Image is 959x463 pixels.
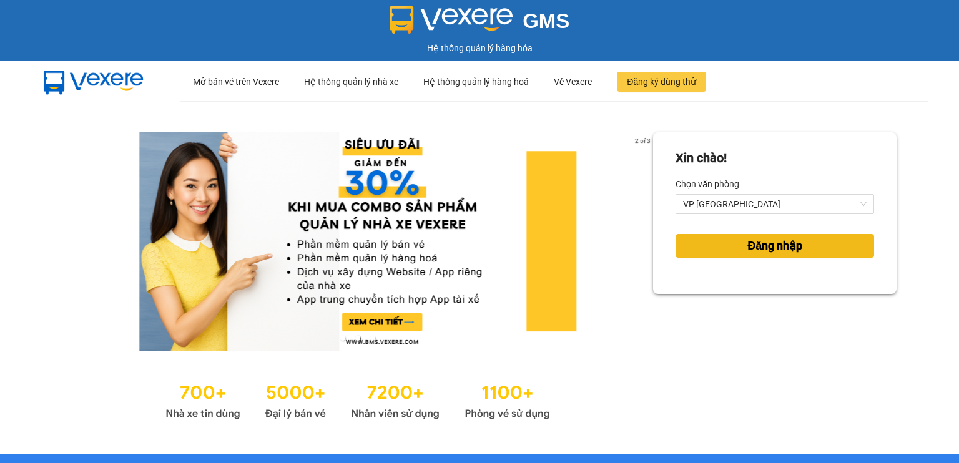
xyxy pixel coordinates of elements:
li: slide item 2 [355,336,360,341]
a: GMS [390,19,570,29]
p: 2 of 3 [631,132,653,149]
button: previous slide / item [62,132,80,351]
button: Đăng ký dùng thử [617,72,706,92]
span: Đăng ký dùng thử [627,75,696,89]
span: VP Quận 1 [683,195,867,213]
button: next slide / item [636,132,653,351]
div: Xin chào! [676,149,727,168]
li: slide item 3 [370,336,375,341]
div: Hệ thống quản lý nhà xe [304,62,398,102]
div: Hệ thống quản lý hàng hóa [3,41,956,55]
div: Hệ thống quản lý hàng hoá [423,62,529,102]
div: Mở bán vé trên Vexere [193,62,279,102]
label: Chọn văn phòng [676,174,739,194]
img: logo 2 [390,6,513,34]
div: Về Vexere [554,62,592,102]
span: GMS [523,9,569,32]
button: Đăng nhập [676,234,874,258]
span: Đăng nhập [747,237,802,255]
li: slide item 1 [340,336,345,341]
img: Statistics.png [165,376,550,423]
img: mbUUG5Q.png [31,61,156,102]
